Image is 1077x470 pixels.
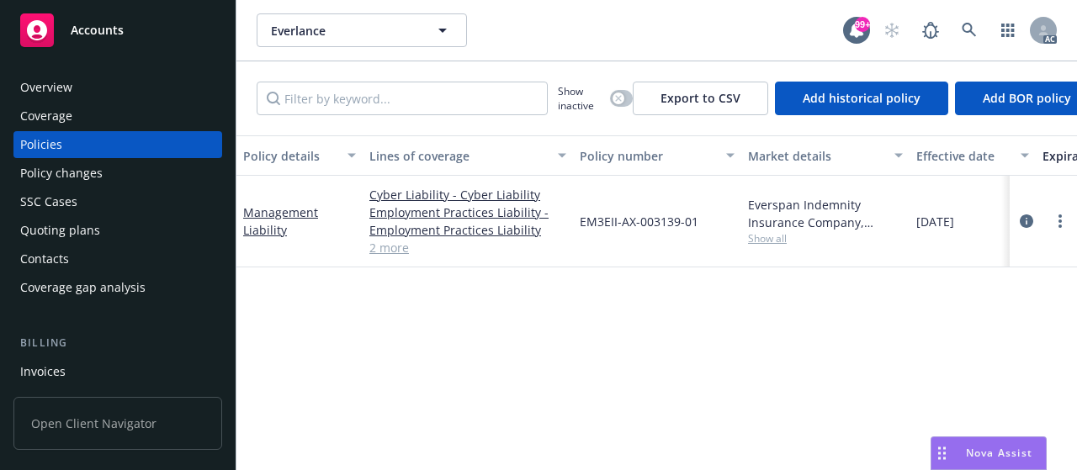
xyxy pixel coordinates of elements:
[13,335,222,351] div: Billing
[748,231,903,246] span: Show all
[580,213,698,230] span: EM3EII-AX-003139-01
[748,196,903,231] div: Everspan Indemnity Insurance Company, Everspan Insurance Company, RT Specialty Insurance Services...
[916,147,1011,165] div: Effective date
[13,397,222,450] span: Open Client Navigator
[1050,211,1070,231] a: more
[363,135,573,176] button: Lines of coverage
[13,74,222,101] a: Overview
[1016,211,1037,231] a: circleInformation
[13,131,222,158] a: Policies
[13,188,222,215] a: SSC Cases
[931,436,1047,470] button: Nova Assist
[573,135,741,176] button: Policy number
[369,147,548,165] div: Lines of coverage
[243,147,337,165] div: Policy details
[741,135,910,176] button: Market details
[20,217,100,244] div: Quoting plans
[271,22,416,40] span: Everlance
[931,437,952,469] div: Drag to move
[236,135,363,176] button: Policy details
[20,131,62,158] div: Policies
[369,203,566,239] a: Employment Practices Liability - Employment Practices Liability
[633,82,768,115] button: Export to CSV
[243,204,318,238] a: Management Liability
[20,246,69,272] div: Contacts
[13,103,222,129] a: Coverage
[20,160,103,187] div: Policy changes
[369,239,566,256] a: 2 more
[748,147,884,165] div: Market details
[369,186,566,203] a: Cyber Liability - Cyber Liability
[257,82,548,115] input: Filter by keyword...
[803,90,920,106] span: Add historical policy
[558,84,603,113] span: Show inactive
[580,147,716,165] div: Policy number
[20,188,77,215] div: SSC Cases
[13,217,222,244] a: Quoting plans
[916,213,954,230] span: [DATE]
[914,13,947,47] a: Report a Bug
[983,90,1071,106] span: Add BOR policy
[13,160,222,187] a: Policy changes
[991,13,1025,47] a: Switch app
[966,446,1032,460] span: Nova Assist
[71,24,124,37] span: Accounts
[20,74,72,101] div: Overview
[13,274,222,301] a: Coverage gap analysis
[20,103,72,129] div: Coverage
[20,358,66,385] div: Invoices
[20,274,146,301] div: Coverage gap analysis
[13,358,222,385] a: Invoices
[257,13,467,47] button: Everlance
[910,135,1036,176] button: Effective date
[13,7,222,54] a: Accounts
[875,13,909,47] a: Start snowing
[661,90,740,106] span: Export to CSV
[775,82,948,115] button: Add historical policy
[13,246,222,272] a: Contacts
[952,13,986,47] a: Search
[855,17,870,32] div: 99+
